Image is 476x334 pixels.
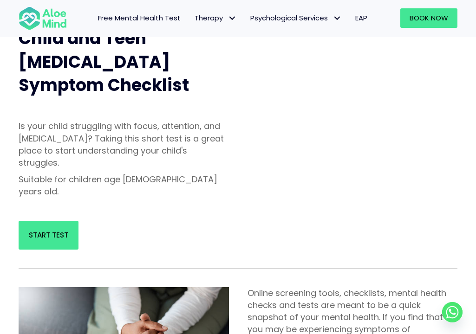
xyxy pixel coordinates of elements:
[19,173,229,198] p: Suitable for children age [DEMOGRAPHIC_DATA] years old.
[243,8,348,28] a: Psychological ServicesPsychological Services: submenu
[250,13,341,23] span: Psychological Services
[19,221,78,250] a: Start Test
[348,8,374,28] a: EAP
[442,302,463,322] a: Whatsapp
[355,13,367,23] span: EAP
[225,12,239,25] span: Therapy: submenu
[91,8,188,28] a: Free Mental Health Test
[19,6,67,31] img: Aloe mind Logo
[98,13,181,23] span: Free Mental Health Test
[410,13,448,23] span: Book Now
[400,8,457,28] a: Book Now
[195,13,236,23] span: Therapy
[330,12,344,25] span: Psychological Services: submenu
[29,230,68,240] span: Start Test
[19,120,229,168] p: Is your child struggling with focus, attention, and [MEDICAL_DATA]? Taking this short test is a g...
[76,8,374,28] nav: Menu
[188,8,243,28] a: TherapyTherapy: submenu
[19,26,189,97] span: Child and Teen [MEDICAL_DATA] Symptom Checklist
